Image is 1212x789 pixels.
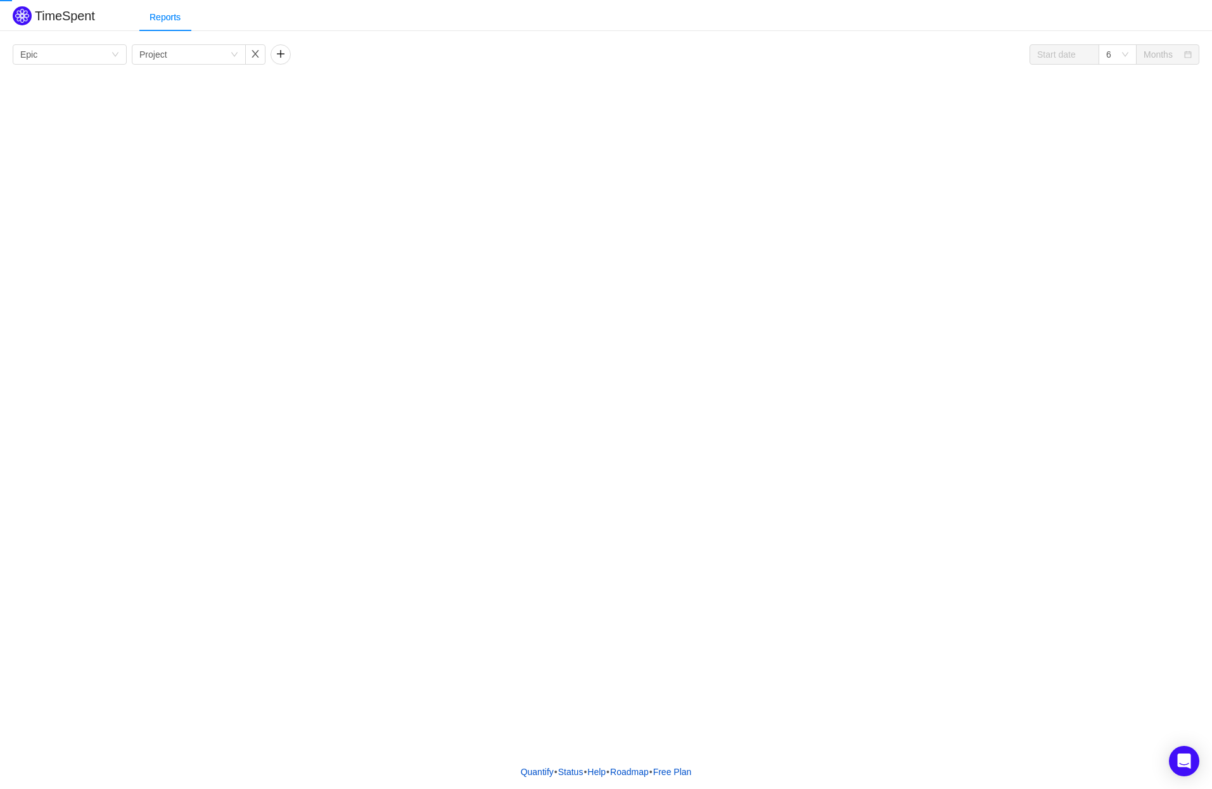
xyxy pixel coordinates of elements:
button: icon: plus [271,44,291,65]
input: Start date [1030,44,1099,65]
div: 6 [1106,45,1111,64]
div: Open Intercom Messenger [1169,746,1199,776]
i: icon: down [112,51,119,60]
button: icon: close [245,44,265,65]
a: Help [587,762,606,781]
div: Months [1144,45,1173,64]
span: • [554,767,558,777]
a: Quantify [520,762,554,781]
span: • [649,767,653,777]
a: Status [558,762,584,781]
h2: TimeSpent [35,9,95,23]
img: Quantify logo [13,6,32,25]
i: icon: calendar [1184,51,1192,60]
a: Roadmap [609,762,649,781]
i: icon: down [1121,51,1129,60]
button: Free Plan [653,762,692,781]
span: • [584,767,587,777]
i: icon: down [231,51,238,60]
div: Epic [20,45,37,64]
div: Reports [139,3,191,32]
div: Project [139,45,167,64]
span: • [606,767,609,777]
